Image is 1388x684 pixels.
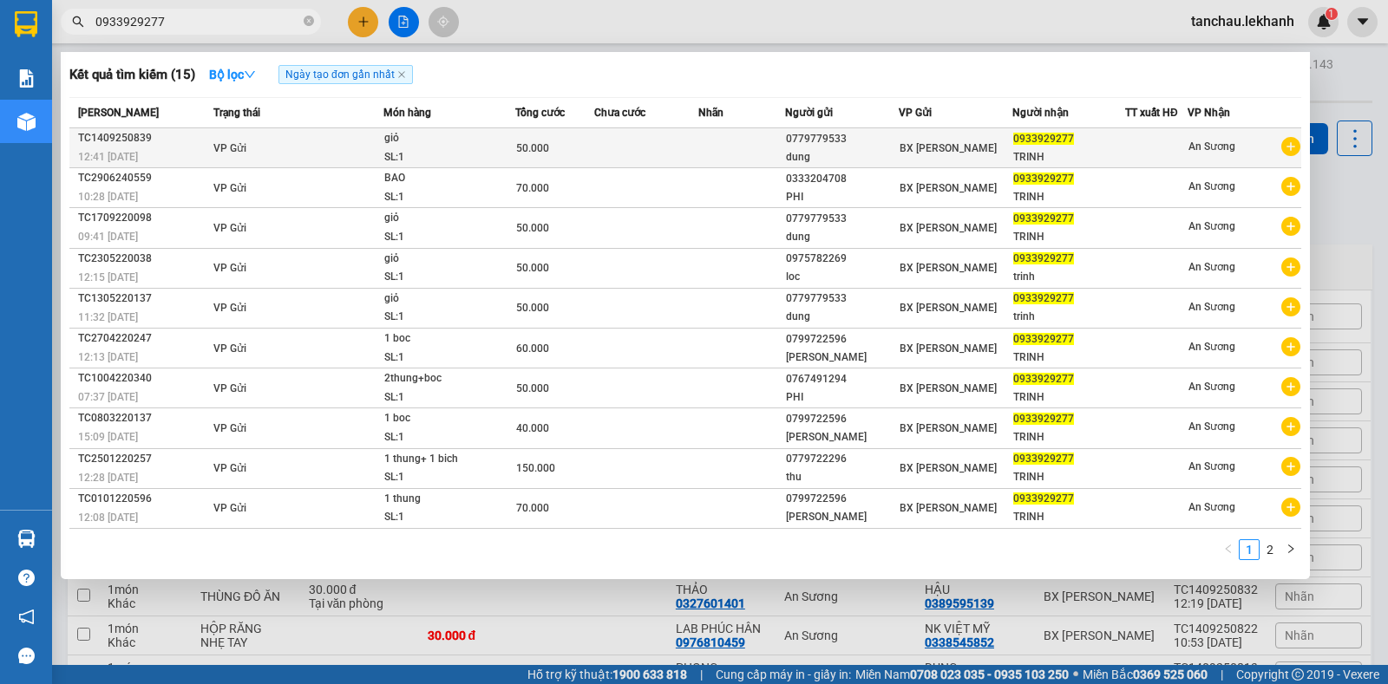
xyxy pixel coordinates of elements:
[786,490,898,508] div: 0799722596
[78,311,138,323] span: 11:32 [DATE]
[384,468,514,487] div: SL: 1
[516,262,549,274] span: 50.000
[384,169,514,188] div: BAO
[516,422,549,434] span: 40.000
[1013,349,1125,367] div: TRINH
[786,210,898,228] div: 0779779533
[78,391,138,403] span: 07:37 [DATE]
[1281,217,1300,236] span: plus-circle
[213,342,246,355] span: VP Gửi
[1280,539,1301,560] button: right
[516,182,549,194] span: 70.000
[1280,539,1301,560] li: Next Page
[786,268,898,286] div: loc
[1013,228,1125,246] div: TRINH
[1013,308,1125,326] div: trinh
[384,409,514,428] div: 1 boc
[1281,137,1300,156] span: plus-circle
[515,107,565,119] span: Tổng cước
[78,511,138,524] span: 12:08 [DATE]
[209,68,256,81] strong: Bộ lọc
[516,502,549,514] span: 70.000
[384,428,514,447] div: SL: 1
[786,370,898,388] div: 0767491294
[78,231,138,243] span: 09:41 [DATE]
[78,329,208,348] div: TC2704220247
[78,129,208,147] div: TC1409250839
[1013,373,1074,385] span: 0933929277
[1013,268,1125,286] div: trinh
[786,388,898,407] div: PHI
[786,228,898,246] div: dung
[384,490,514,509] div: 1 thung
[384,508,514,527] div: SL: 1
[72,16,84,28] span: search
[15,11,37,37] img: logo-vxr
[786,290,898,308] div: 0779779533
[786,170,898,188] div: 0333204708
[1012,107,1069,119] span: Người nhận
[213,182,246,194] span: VP Gửi
[213,302,246,314] span: VP Gửi
[786,188,898,206] div: PHI
[1281,297,1300,316] span: plus-circle
[900,142,997,154] span: BX [PERSON_NAME]
[304,16,314,26] span: close-circle
[786,330,898,349] div: 0799722596
[397,70,406,79] span: close
[1013,333,1074,345] span: 0933929277
[1013,188,1125,206] div: TRINH
[1281,457,1300,476] span: plus-circle
[383,107,431,119] span: Món hàng
[78,191,138,203] span: 10:28 [DATE]
[900,222,997,234] span: BX [PERSON_NAME]
[1188,341,1235,353] span: An Sương
[1013,252,1074,264] span: 0933929277
[78,169,208,187] div: TC2906240559
[78,472,138,484] span: 12:28 [DATE]
[69,66,195,84] h3: Kết quả tìm kiếm ( 15 )
[384,250,514,269] div: giỏ
[384,148,514,167] div: SL: 1
[1188,420,1235,433] span: An Sương
[1125,107,1178,119] span: TT xuất HĐ
[384,388,514,407] div: SL: 1
[786,450,898,468] div: 0779722296
[17,69,36,88] img: solution-icon
[516,462,555,474] span: 150.000
[1218,539,1239,560] li: Previous Page
[384,369,514,388] div: 2thung+boc
[78,271,138,283] span: 12:15 [DATE]
[384,308,514,327] div: SL: 1
[1188,180,1235,192] span: An Sương
[1188,381,1235,393] span: An Sương
[78,450,208,468] div: TC2501220257
[17,113,36,131] img: warehouse-icon
[213,422,246,434] span: VP Gửi
[900,502,997,514] span: BX [PERSON_NAME]
[1188,501,1235,513] span: An Sương
[785,107,833,119] span: Người gửi
[95,12,300,31] input: Tìm tên, số ĐT hoặc mã đơn
[195,61,270,88] button: Bộ lọcdown
[1281,417,1300,436] span: plus-circle
[78,409,208,427] div: TC0803220137
[78,490,208,508] div: TC0101220596
[786,148,898,166] div: dung
[1281,377,1300,396] span: plus-circle
[1281,337,1300,356] span: plus-circle
[1188,107,1230,119] span: VP Nhận
[516,342,549,355] span: 60.000
[1240,540,1259,559] a: 1
[17,530,36,548] img: warehouse-icon
[384,129,514,148] div: giỏ
[1013,413,1074,425] span: 0933929277
[78,369,208,388] div: TC1004220340
[786,410,898,428] div: 0799722596
[78,209,208,227] div: TC1709220098
[1013,133,1074,145] span: 0933929277
[384,268,514,287] div: SL: 1
[384,209,514,228] div: giỏ
[1239,539,1260,560] li: 1
[1286,544,1296,554] span: right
